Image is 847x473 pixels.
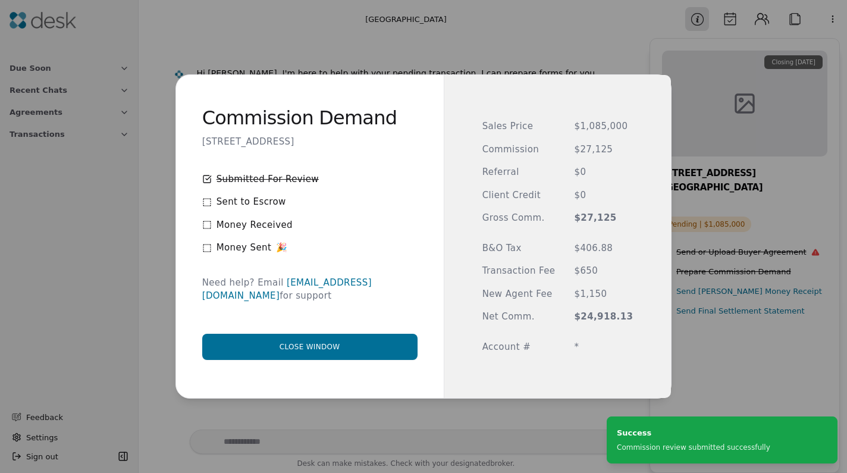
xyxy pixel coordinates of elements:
span: Client Credit [482,189,556,202]
span: Transaction Fee [482,264,556,278]
span: Net Comm. [482,310,556,324]
span: Account # [482,340,556,354]
span: $27,125 [574,211,633,225]
div: Need help? Email [202,276,418,303]
span: $1,150 [574,287,633,301]
span: $406.88 [574,242,633,255]
div: Success [617,427,770,439]
span: Sent to Escrow [217,195,286,209]
span: $24,918.13 [574,310,633,324]
h2: Commission Demand [202,113,397,123]
span: New Agent Fee [482,287,556,301]
span: Sales Price [482,120,556,133]
span: for support [280,290,331,301]
span: $650 [574,264,633,278]
span: Submitted For Review [217,173,319,186]
span: Money Received [217,218,293,232]
button: Close window [202,334,418,360]
p: [STREET_ADDRESS] [202,135,294,149]
div: Commission review submitted successfully [617,441,770,453]
span: B&O Tax [482,242,556,255]
span: $27,125 [574,143,633,156]
a: [EMAIL_ADDRESS][DOMAIN_NAME] [202,277,372,302]
span: Money Sent [217,241,288,255]
span: Referral [482,165,556,179]
span: 🎉 [276,242,287,253]
span: Gross Comm. [482,211,556,225]
span: Commission [482,143,556,156]
span: $0 [574,165,633,179]
span: $0 [574,189,633,202]
span: $1,085,000 [574,120,633,133]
